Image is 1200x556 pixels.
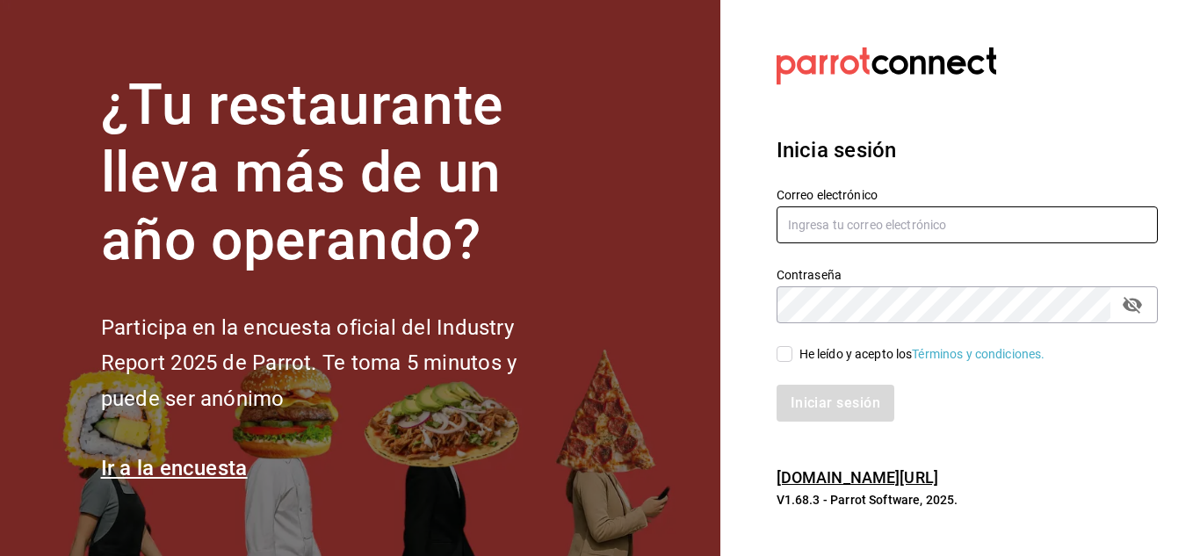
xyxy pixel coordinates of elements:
[1117,290,1147,320] button: passwordField
[777,269,1158,281] label: Contraseña
[799,345,1045,364] div: He leído y acepto los
[777,491,1158,509] p: V1.68.3 - Parrot Software, 2025.
[101,456,248,480] a: Ir a la encuesta
[777,134,1158,166] h3: Inicia sesión
[101,310,575,417] h2: Participa en la encuesta oficial del Industry Report 2025 de Parrot. Te toma 5 minutos y puede se...
[101,72,575,274] h1: ¿Tu restaurante lleva más de un año operando?
[777,189,1158,201] label: Correo electrónico
[777,206,1158,243] input: Ingresa tu correo electrónico
[777,468,938,487] a: [DOMAIN_NAME][URL]
[912,347,1045,361] a: Términos y condiciones.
